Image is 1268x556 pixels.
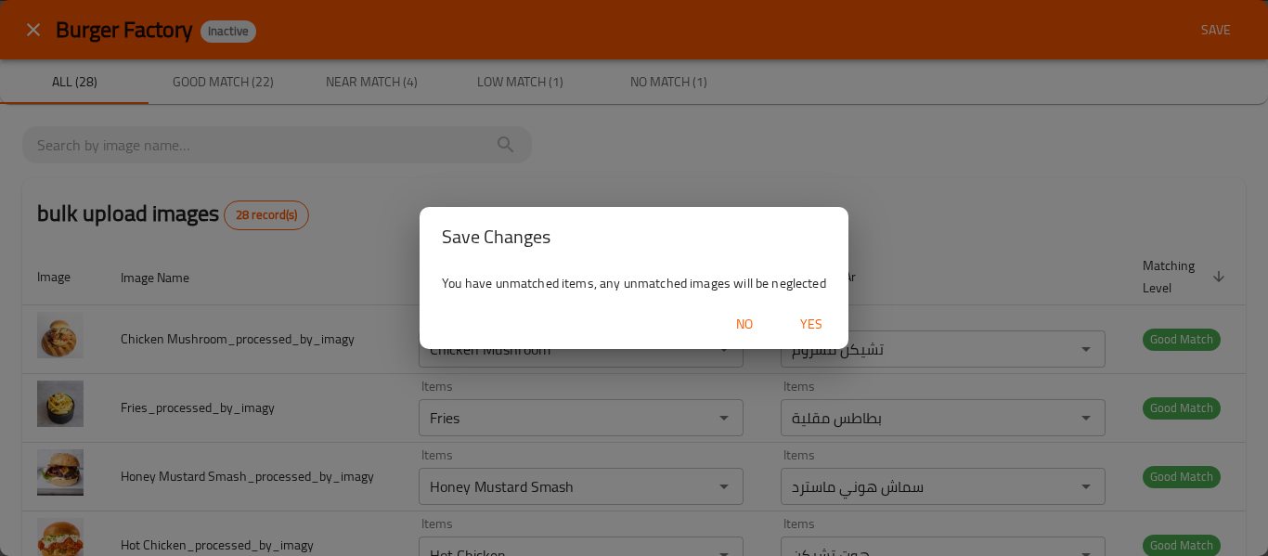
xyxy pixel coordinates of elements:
span: Yes [789,313,834,336]
button: Yes [782,307,841,342]
div: You have unmatched items, any unmatched images will be neglected [420,266,848,300]
button: No [715,307,774,342]
h2: Save Changes [442,222,826,252]
span: No [722,313,767,336]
